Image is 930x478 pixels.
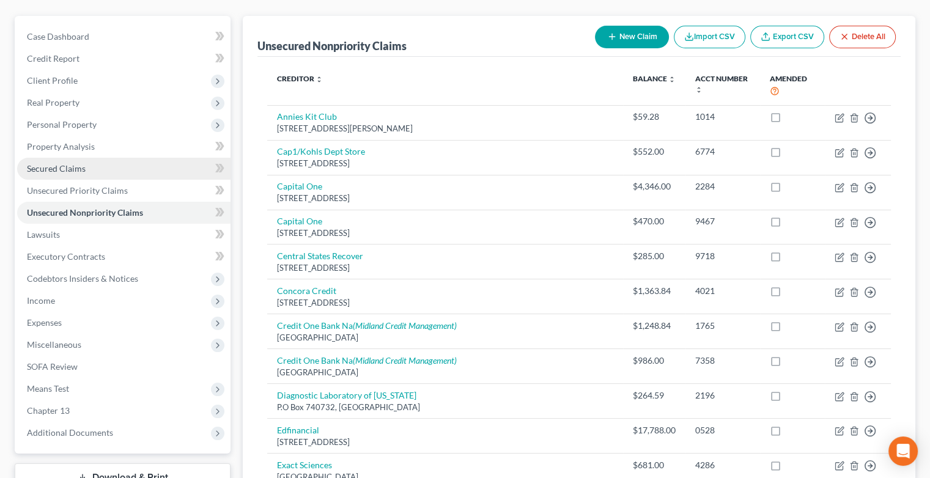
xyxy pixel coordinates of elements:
[633,459,676,471] div: $681.00
[695,74,748,94] a: Acct Number unfold_more
[27,31,89,42] span: Case Dashboard
[695,424,750,436] div: 0528
[277,390,416,400] a: Diagnostic Laboratory of [US_STATE]
[277,460,332,470] a: Exact Sciences
[17,180,231,202] a: Unsecured Priority Claims
[760,67,825,105] th: Amended
[668,76,676,83] i: unfold_more
[17,48,231,70] a: Credit Report
[17,26,231,48] a: Case Dashboard
[17,136,231,158] a: Property Analysis
[277,320,457,331] a: Credit One Bank Na(Midland Credit Management)
[277,436,613,448] div: [STREET_ADDRESS]
[829,26,896,48] button: Delete All
[277,285,336,296] a: Concora Credit
[27,339,81,350] span: Miscellaneous
[633,285,676,297] div: $1,363.84
[277,332,613,344] div: [GEOGRAPHIC_DATA]
[674,26,745,48] button: Import CSV
[695,111,750,123] div: 1014
[633,424,676,436] div: $17,788.00
[595,26,669,48] button: New Claim
[27,361,78,372] span: SOFA Review
[17,356,231,378] a: SOFA Review
[695,180,750,193] div: 2284
[17,158,231,180] a: Secured Claims
[316,76,323,83] i: unfold_more
[27,75,78,86] span: Client Profile
[277,402,613,413] div: P.O Box 740732, [GEOGRAPHIC_DATA]
[277,74,323,83] a: Creditor unfold_more
[277,251,363,261] a: Central States Recover
[633,389,676,402] div: $264.59
[27,295,55,306] span: Income
[27,251,105,262] span: Executory Contracts
[633,145,676,158] div: $552.00
[277,111,337,122] a: Annies Kit Club
[277,297,613,309] div: [STREET_ADDRESS]
[633,320,676,332] div: $1,248.84
[353,355,457,366] i: (Midland Credit Management)
[257,39,407,53] div: Unsecured Nonpriority Claims
[277,181,322,191] a: Capital One
[750,26,824,48] a: Export CSV
[27,163,86,174] span: Secured Claims
[277,262,613,274] div: [STREET_ADDRESS]
[277,216,322,226] a: Capital One
[17,246,231,268] a: Executory Contracts
[695,215,750,227] div: 9467
[277,227,613,239] div: [STREET_ADDRESS]
[277,355,457,366] a: Credit One Bank Na(Midland Credit Management)
[277,425,319,435] a: Edfinancial
[695,285,750,297] div: 4021
[695,86,703,94] i: unfold_more
[633,250,676,262] div: $285.00
[695,459,750,471] div: 4286
[277,158,613,169] div: [STREET_ADDRESS]
[27,207,143,218] span: Unsecured Nonpriority Claims
[27,273,138,284] span: Codebtors Insiders & Notices
[695,389,750,402] div: 2196
[27,97,79,108] span: Real Property
[695,320,750,332] div: 1765
[27,383,69,394] span: Means Test
[27,119,97,130] span: Personal Property
[27,317,62,328] span: Expenses
[17,224,231,246] a: Lawsuits
[277,367,613,378] div: [GEOGRAPHIC_DATA]
[277,123,613,134] div: [STREET_ADDRESS][PERSON_NAME]
[633,74,676,83] a: Balance unfold_more
[27,405,70,416] span: Chapter 13
[17,202,231,224] a: Unsecured Nonpriority Claims
[277,146,365,156] a: Cap1/Kohls Dept Store
[633,180,676,193] div: $4,346.00
[27,53,79,64] span: Credit Report
[633,215,676,227] div: $470.00
[353,320,457,331] i: (Midland Credit Management)
[633,355,676,367] div: $986.00
[695,355,750,367] div: 7358
[27,141,95,152] span: Property Analysis
[633,111,676,123] div: $59.28
[27,427,113,438] span: Additional Documents
[277,193,613,204] div: [STREET_ADDRESS]
[27,185,128,196] span: Unsecured Priority Claims
[27,229,60,240] span: Lawsuits
[888,436,918,466] div: Open Intercom Messenger
[695,250,750,262] div: 9718
[695,145,750,158] div: 6774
